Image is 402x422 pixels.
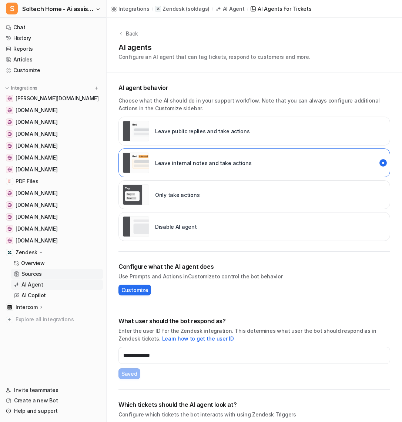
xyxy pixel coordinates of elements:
[118,262,390,271] h2: Configure what the AI agent does
[3,33,103,43] a: History
[121,370,137,378] span: Saved
[3,314,103,325] a: Explore all integrations
[155,5,210,13] a: Zendesk(soldags)
[118,42,310,53] h1: AI agents
[16,166,57,173] span: [DOMAIN_NAME]
[7,108,12,113] img: soltechhome.se
[3,188,103,198] a: www.konsumentverket.se[DOMAIN_NAME]
[7,132,12,136] img: www.ellevio.se
[16,178,38,185] span: PDF Files
[188,273,215,279] a: Customize
[247,6,248,12] span: /
[186,5,210,13] p: ( soldags )
[3,176,103,187] a: PDF FilesPDF Files
[118,327,390,342] p: Enter the user ID for the Zendesk integration. This determines what user the bot should respond a...
[3,54,103,65] a: Articles
[7,120,12,124] img: www.checkwatt.se
[163,5,184,13] p: Zendesk
[21,292,46,299] p: AI Copilot
[16,201,57,209] span: [DOMAIN_NAME]
[4,86,10,91] img: expand menu
[16,95,99,102] span: [PERSON_NAME][DOMAIN_NAME]
[155,223,197,231] p: Disable AI agent
[7,155,12,160] img: accounts.vattenfall.se
[3,65,103,76] a: Customize
[3,105,103,115] a: soltechhome.se[DOMAIN_NAME]
[11,290,103,301] a: AI Copilot
[250,5,311,13] a: AI Agents for tickets
[3,141,103,151] a: www.vattenfall.se[DOMAIN_NAME]
[3,153,103,163] a: accounts.vattenfall.se[DOMAIN_NAME]
[21,270,42,278] p: Sources
[215,5,245,13] a: AI Agent
[16,304,38,311] p: Intercom
[3,117,103,127] a: www.checkwatt.se[DOMAIN_NAME]
[3,212,103,222] a: www.enequi.com[DOMAIN_NAME]
[123,184,149,205] img: Only take actions
[3,129,103,139] a: www.ellevio.se[DOMAIN_NAME]
[111,5,150,13] a: Integrations
[7,238,12,243] img: www.solisinverters.com
[11,269,103,279] a: Sources
[118,148,390,177] div: live::internal_reply
[21,281,43,288] p: AI Agent
[16,249,37,256] p: Zendesk
[16,118,57,126] span: [DOMAIN_NAME]
[3,93,103,104] a: solis-service.solisinverters.com[PERSON_NAME][DOMAIN_NAME]
[212,6,213,12] span: /
[16,154,57,161] span: [DOMAIN_NAME]
[3,395,103,406] a: Create a new Bot
[155,105,182,111] a: Customize
[118,5,150,13] div: Integrations
[16,237,57,244] span: [DOMAIN_NAME]
[7,227,12,231] img: partner.enequi.com
[11,279,103,290] a: AI Agent
[16,213,57,221] span: [DOMAIN_NAME]
[118,83,390,92] p: AI agent behavior
[7,305,12,309] img: Intercom
[118,97,390,112] p: Choose what the AI should do in your support workflow. Note that you can always configure additio...
[118,180,390,209] div: live::disabled
[7,167,12,172] img: sso.ellevio.se
[22,4,94,14] span: Soltech Home - Ai assistant
[11,258,103,268] a: Overview
[123,121,149,141] img: Leave public replies and take actions
[123,216,149,237] img: Disable AI agent
[121,286,148,294] span: Customize
[6,316,13,323] img: explore all integrations
[118,285,151,295] button: Customize
[16,130,57,138] span: [DOMAIN_NAME]
[3,22,103,33] a: Chat
[258,5,311,13] div: AI Agents for tickets
[7,179,12,184] img: PDF Files
[118,212,390,241] div: paused::disabled
[7,144,12,148] img: www.vattenfall.se
[118,411,390,418] p: Configure which tickets the bot interacts with using Zendesk Triggers
[3,235,103,246] a: www.solisinverters.com[DOMAIN_NAME]
[16,107,57,114] span: [DOMAIN_NAME]
[7,203,12,207] img: www.riksdagen.se
[118,272,390,280] p: Use Prompts and Actions in to control the bot behavior
[155,191,200,199] p: Only take actions
[11,85,37,91] p: Integrations
[162,335,234,342] a: Learn how to get the user ID
[94,86,99,91] img: menu_add.svg
[16,142,57,150] span: [DOMAIN_NAME]
[118,53,310,61] p: Configure an AI agent that can tag tickets, respond to customers and more.
[155,159,252,167] p: Leave internal notes and take actions
[123,153,149,173] img: Leave internal notes and take actions
[152,6,153,12] span: /
[223,5,245,13] div: AI Agent
[118,117,390,145] div: live::external_reply
[16,314,100,325] span: Explore all integrations
[126,30,138,37] p: Back
[3,84,40,92] button: Integrations
[3,164,103,175] a: sso.ellevio.se[DOMAIN_NAME]
[6,3,18,14] span: S
[7,96,12,101] img: solis-service.solisinverters.com
[7,191,12,195] img: www.konsumentverket.se
[3,44,103,54] a: Reports
[21,259,45,267] p: Overview
[3,200,103,210] a: www.riksdagen.se[DOMAIN_NAME]
[3,406,103,416] a: Help and support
